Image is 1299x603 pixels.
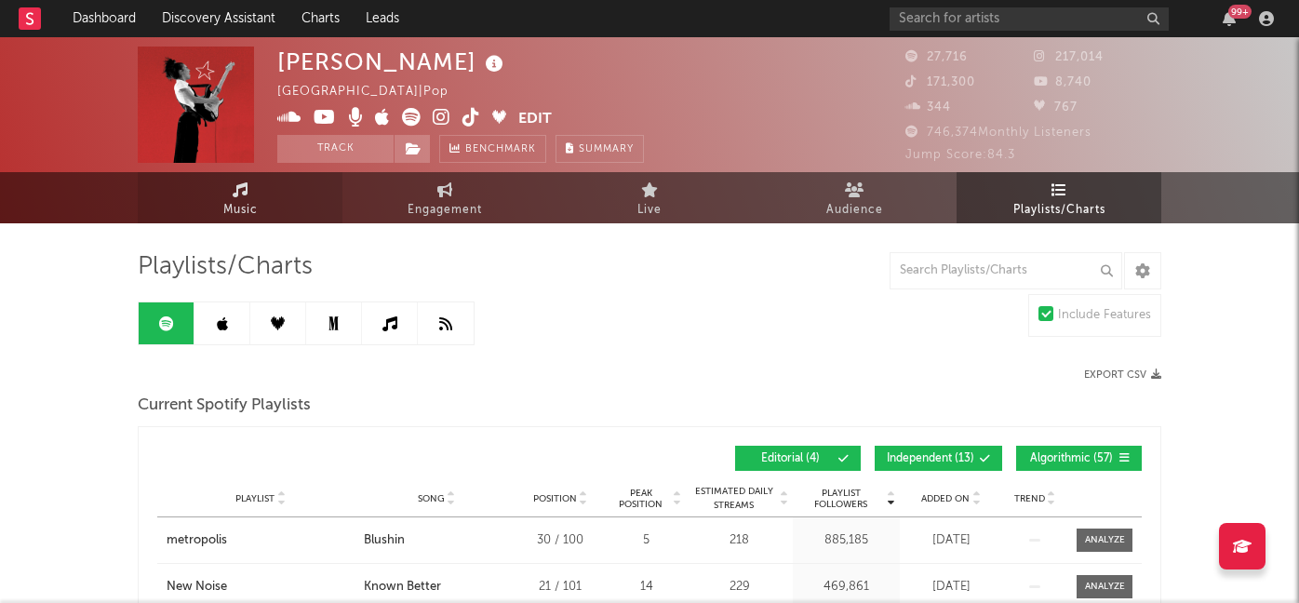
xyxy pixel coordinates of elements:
span: Playlist Followers [797,488,884,510]
span: Engagement [408,199,482,221]
span: Summary [579,144,634,154]
button: Edit [518,108,552,131]
div: 885,185 [797,531,895,550]
a: Playlists/Charts [957,172,1161,223]
span: Position [533,493,577,504]
a: Audience [752,172,957,223]
button: Track [277,135,394,163]
span: Music [223,199,258,221]
div: 5 [611,531,681,550]
span: 8,740 [1034,76,1091,88]
span: Added On [921,493,970,504]
div: 30 / 100 [518,531,602,550]
a: Benchmark [439,135,546,163]
button: Editorial(4) [735,446,861,471]
span: Estimated Daily Streams [690,485,777,513]
a: Live [547,172,752,223]
div: 14 [611,578,681,596]
a: New Noise [167,578,355,596]
div: metropolis [167,531,227,550]
button: Algorithmic(57) [1016,446,1142,471]
span: Live [637,199,662,221]
span: Peak Position [611,488,670,510]
span: 746,374 Monthly Listeners [905,127,1091,139]
div: [DATE] [904,531,998,550]
span: Independent ( 13 ) [887,453,974,464]
div: 218 [690,531,788,550]
span: Benchmark [465,139,536,161]
span: Algorithmic ( 57 ) [1028,453,1114,464]
div: [GEOGRAPHIC_DATA] | Pop [277,81,470,103]
div: Include Features [1058,304,1151,327]
span: Audience [826,199,883,221]
span: Trend [1014,493,1045,504]
div: 469,861 [797,578,895,596]
div: 229 [690,578,788,596]
button: Independent(13) [875,446,1002,471]
a: metropolis [167,531,355,550]
span: Current Spotify Playlists [138,395,311,417]
a: Music [138,172,342,223]
span: Editorial ( 4 ) [747,453,833,464]
div: [DATE] [904,578,998,596]
span: Jump Score: 84.3 [905,149,1015,161]
div: 99 + [1228,5,1252,19]
a: Engagement [342,172,547,223]
div: 21 / 101 [518,578,602,596]
input: Search for artists [890,7,1169,31]
div: Blushin [364,531,405,550]
button: Export CSV [1084,369,1161,381]
span: Playlist [235,493,275,504]
div: New Noise [167,578,227,596]
div: [PERSON_NAME] [277,47,508,77]
span: Song [418,493,445,504]
button: Summary [556,135,644,163]
button: 99+ [1223,11,1236,26]
div: Known Better [364,578,441,596]
span: 217,014 [1034,51,1104,63]
span: 171,300 [905,76,975,88]
span: 767 [1034,101,1078,114]
input: Search Playlists/Charts [890,252,1122,289]
span: 27,716 [905,51,968,63]
span: 344 [905,101,951,114]
span: Playlists/Charts [138,256,313,278]
span: Playlists/Charts [1013,199,1105,221]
